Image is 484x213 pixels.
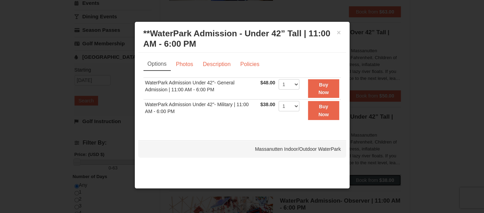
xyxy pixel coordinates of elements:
td: WaterPark Admission Under 42"- General Admission | 11:00 AM - 6:00 PM [143,77,259,100]
strong: Buy Now [318,82,329,95]
button: Buy Now [308,79,339,98]
td: WaterPark Admission Under 42"- Military | 11:00 AM - 6:00 PM [143,100,259,121]
strong: Buy Now [318,104,329,117]
a: Policies [236,58,264,71]
div: Massanutten Indoor/Outdoor WaterPark [138,140,346,158]
button: × [337,29,341,36]
a: Description [198,58,235,71]
span: $48.00 [260,80,275,85]
a: Options [143,58,171,71]
a: Photos [171,58,198,71]
span: $38.00 [260,102,275,107]
h3: **WaterPark Admission - Under 42” Tall | 11:00 AM - 6:00 PM [143,28,341,49]
button: Buy Now [308,101,339,120]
